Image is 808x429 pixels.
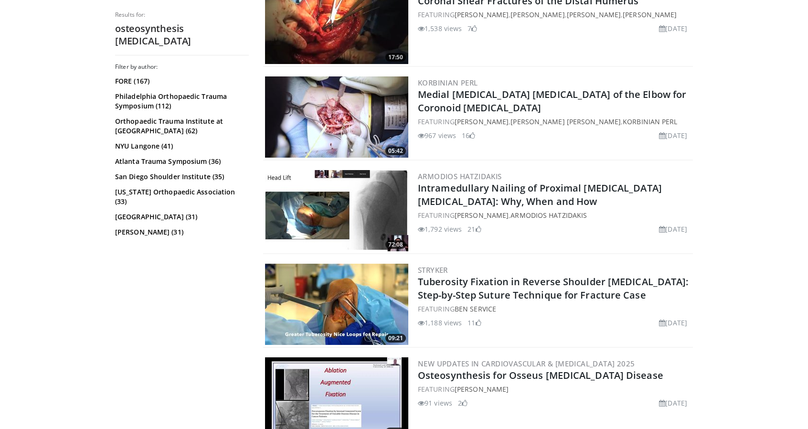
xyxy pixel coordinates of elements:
span: 09:21 [385,334,406,343]
img: 2294a05c-9c78-43a3-be21-f98653b8503a.300x170_q85_crop-smart_upscale.jpg [265,170,408,251]
li: [DATE] [659,318,687,328]
li: 2 [458,398,468,408]
span: 72:08 [385,240,406,249]
a: 05:42 [265,76,408,158]
a: Armodios Hatzidakis [418,172,502,181]
a: [US_STATE] Orthopaedic Association (33) [115,187,246,206]
a: [PERSON_NAME] [510,10,564,19]
a: Stryker [418,265,448,275]
li: [DATE] [659,398,687,408]
a: Korbinian Perl [623,117,677,126]
li: 967 views [418,130,456,140]
a: 72:08 [265,170,408,251]
h3: Filter by author: [115,63,249,71]
a: [PERSON_NAME] [455,117,509,126]
div: FEATURING [418,384,691,394]
a: [PERSON_NAME] [623,10,677,19]
p: Results for: [115,11,249,19]
a: FORE (167) [115,76,246,86]
a: [PERSON_NAME] [567,10,621,19]
a: Atlanta Trauma Symposium (36) [115,157,246,166]
a: Intramedullary Nailing of Proximal [MEDICAL_DATA] [MEDICAL_DATA]: Why, When and How [418,182,662,208]
div: FEATURING , , , [418,10,691,20]
div: FEATURING , [418,210,691,220]
a: [PERSON_NAME] (31) [115,227,246,237]
a: Osteosynthesis for Osseus [MEDICAL_DATA] Disease [418,369,663,382]
a: [PERSON_NAME] [455,211,509,220]
li: 1,538 views [418,23,462,33]
li: [DATE] [659,224,687,234]
img: 3bdbf933-769d-4025-a0b0-14e0145b0950.300x170_q85_crop-smart_upscale.jpg [265,76,408,158]
a: New Updates in Cardiovascular & [MEDICAL_DATA] 2025 [418,359,635,368]
li: 1,792 views [418,224,462,234]
div: FEATURING , , [418,117,691,127]
a: 09:21 [265,264,408,345]
li: [DATE] [659,23,687,33]
a: Korbinian Perl [418,78,478,87]
a: NYU Langone (41) [115,141,246,151]
a: [PERSON_NAME] [455,10,509,19]
h2: osteosynthesis [MEDICAL_DATA] [115,22,249,47]
a: Armodios Hatzidakis [510,211,587,220]
img: 0f82aaa6-ebff-41f2-ae4a-9f36684ef98a.300x170_q85_crop-smart_upscale.jpg [265,264,408,345]
li: 1,188 views [418,318,462,328]
li: 21 [468,224,481,234]
a: Orthopaedic Trauma Institute at [GEOGRAPHIC_DATA] (62) [115,117,246,136]
li: [DATE] [659,130,687,140]
li: 16 [462,130,475,140]
a: [PERSON_NAME] [PERSON_NAME] [510,117,621,126]
a: [PERSON_NAME] [455,385,509,394]
a: Medial [MEDICAL_DATA] [MEDICAL_DATA] of the Elbow for Coronoid [MEDICAL_DATA] [418,88,686,114]
li: 91 views [418,398,452,408]
a: Ben Service [455,304,496,313]
li: 11 [468,318,481,328]
span: 05:42 [385,147,406,155]
a: Philadelphia Orthopaedic Trauma Symposium (112) [115,92,246,111]
li: 7 [468,23,477,33]
div: FEATURING [418,304,691,314]
span: 17:50 [385,53,406,62]
a: San Diego Shoulder Institute (35) [115,172,246,182]
a: [GEOGRAPHIC_DATA] (31) [115,212,246,222]
a: Tuberosity Fixation in Reverse Shoulder [MEDICAL_DATA]: Step-by-Step Suture Technique for Fractur... [418,275,689,301]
